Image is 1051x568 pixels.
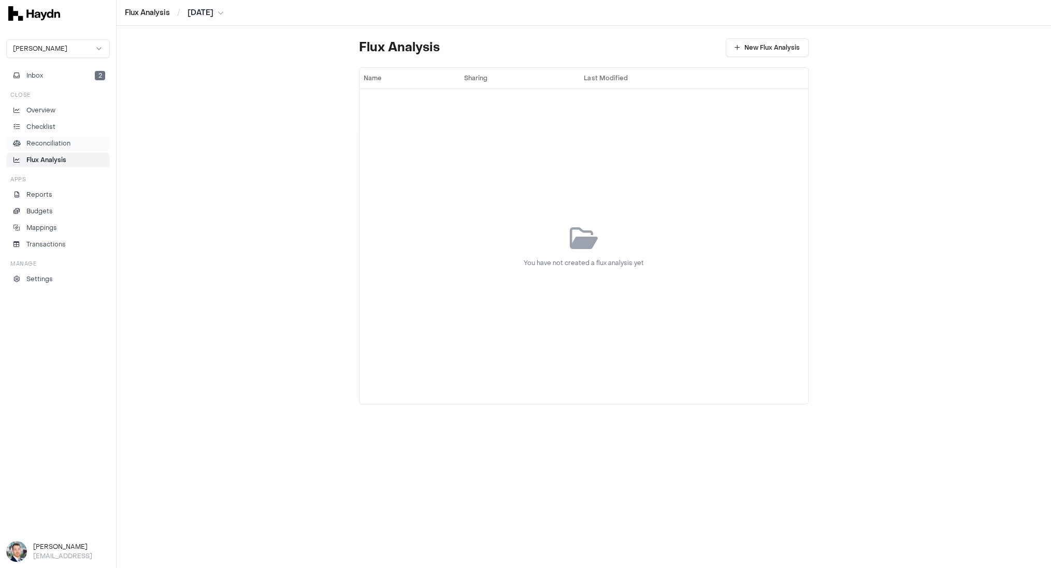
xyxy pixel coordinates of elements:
span: 2 [95,71,105,80]
p: Settings [26,274,53,284]
a: Mappings [6,221,110,235]
th: Sharing [460,68,580,89]
h3: [PERSON_NAME] [33,542,110,551]
nav: breadcrumb [125,8,224,18]
a: Flux Analysis [6,153,110,167]
img: Ole Heine [6,541,27,562]
button: Inbox2 [6,68,110,83]
a: Checklist [6,120,110,134]
p: Reconciliation [26,139,70,148]
span: [DATE] [188,8,213,18]
a: Reports [6,187,110,202]
p: Overview [26,106,55,115]
span: / [175,7,182,18]
p: Mappings [26,223,57,232]
h3: Apps [10,176,26,183]
h1: Flux Analysis [359,39,440,56]
div: You have not created a flux analysis yet [376,259,791,267]
p: [EMAIL_ADDRESS] [33,551,110,561]
p: Reports [26,190,52,199]
a: Flux Analysis [125,8,170,18]
a: Transactions [6,237,110,252]
a: Budgets [6,204,110,219]
th: Last Modified [580,68,776,89]
button: [DATE] [188,8,224,18]
th: Name [359,68,460,89]
h3: Manage [10,260,36,268]
p: Flux Analysis [26,155,66,165]
p: Checklist [26,122,55,132]
h3: Close [10,91,31,99]
img: svg+xml,%3c [8,6,60,21]
a: Overview [6,103,110,118]
p: Transactions [26,240,66,249]
span: Inbox [26,71,43,80]
a: Settings [6,272,110,286]
button: New Flux Analysis [726,38,809,57]
a: Reconciliation [6,136,110,151]
p: Budgets [26,207,53,216]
